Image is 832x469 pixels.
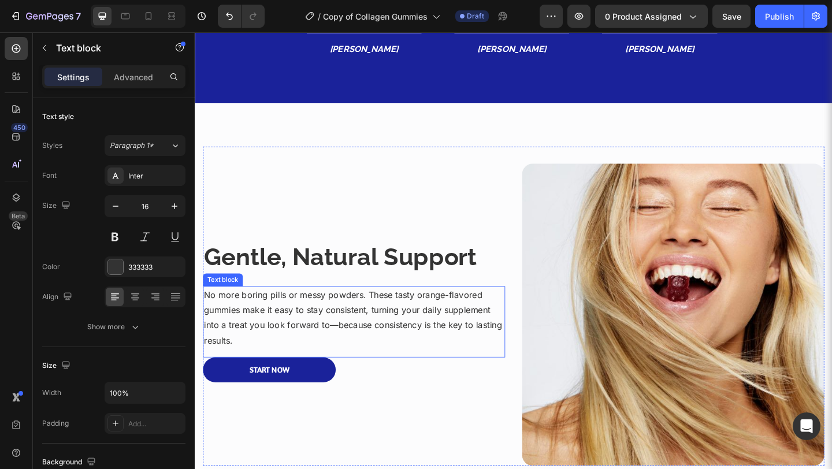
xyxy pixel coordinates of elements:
div: Size [42,198,73,214]
div: 450 [11,123,28,132]
div: Inter [128,171,183,181]
button: Save [712,5,751,28]
iframe: Design area [195,32,832,469]
div: Align [42,289,75,305]
div: Beta [9,211,28,221]
button: Paragraph 1* [105,135,185,156]
div: Styles [42,140,62,151]
div: Text style [42,111,74,122]
div: Size [42,358,73,374]
div: Color [42,262,60,272]
input: Auto [105,382,185,403]
div: Show more [87,321,141,333]
div: Undo/Redo [218,5,265,28]
button: 0 product assigned [595,5,708,28]
p: Settings [57,71,90,83]
button: Publish [755,5,804,28]
span: / [318,10,321,23]
div: Font [42,170,57,181]
div: Padding [42,418,69,429]
div: 333333 [128,262,183,273]
span: 0 product assigned [605,10,682,23]
span: Copy of Collagen Gummies [323,10,428,23]
span: Draft [467,11,484,21]
button: 7 [5,5,86,28]
div: Add... [128,419,183,429]
span: Save [722,12,741,21]
button: Show more [42,317,185,337]
p: 7 [76,9,81,23]
p: Advanced [114,71,153,83]
p: Text block [56,41,154,55]
div: Width [42,388,61,398]
span: Paragraph 1* [110,140,154,151]
div: Publish [765,10,794,23]
div: Open Intercom Messenger [793,412,820,440]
